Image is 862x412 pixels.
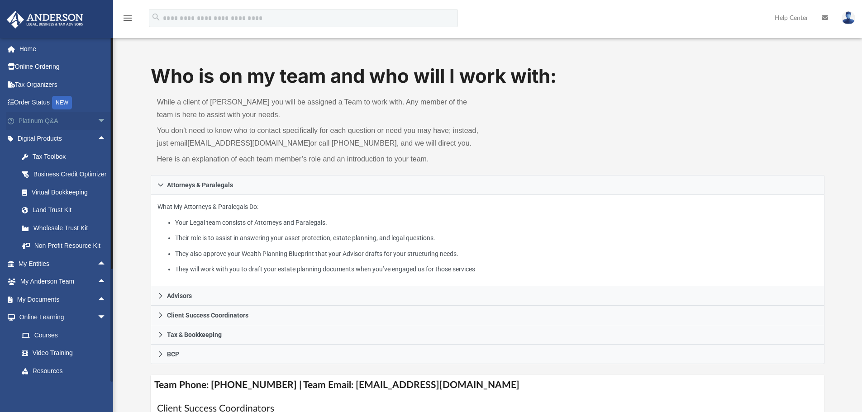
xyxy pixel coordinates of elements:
[6,255,120,273] a: My Entitiesarrow_drop_up
[6,130,120,148] a: Digital Productsarrow_drop_up
[32,169,109,180] div: Business Credit Optimizer
[157,96,481,121] p: While a client of [PERSON_NAME] you will be assigned a Team to work with. Any member of the team ...
[13,344,111,362] a: Video Training
[167,182,233,188] span: Attorneys & Paralegals
[151,375,825,395] h4: Team Phone: [PHONE_NUMBER] | Team Email: [EMAIL_ADDRESS][DOMAIN_NAME]
[6,308,115,327] a: Online Learningarrow_drop_down
[175,248,818,260] li: They also approve your Wealth Planning Blueprint that your Advisor drafts for your structuring ne...
[842,11,855,24] img: User Pic
[151,345,825,364] a: BCP
[97,130,115,148] span: arrow_drop_up
[32,204,109,216] div: Land Trust Kit
[13,326,115,344] a: Courses
[13,219,120,237] a: Wholesale Trust Kit
[32,151,109,162] div: Tax Toolbox
[157,153,481,166] p: Here is an explanation of each team member’s role and an introduction to your team.
[151,286,825,306] a: Advisors
[157,124,481,150] p: You don’t need to know who to contact specifically for each question or need you may have; instea...
[97,255,115,273] span: arrow_drop_up
[157,201,818,275] p: What My Attorneys & Paralegals Do:
[6,94,120,112] a: Order StatusNEW
[13,147,120,166] a: Tax Toolbox
[6,58,120,76] a: Online Ordering
[122,17,133,24] a: menu
[6,76,120,94] a: Tax Organizers
[32,240,109,251] div: Non Profit Resource Kit
[13,166,120,184] a: Business Credit Optimizer
[97,273,115,291] span: arrow_drop_up
[167,312,248,318] span: Client Success Coordinators
[13,183,120,201] a: Virtual Bookkeeping
[97,290,115,309] span: arrow_drop_up
[175,264,818,275] li: They will work with you to draft your estate planning documents when you’ve engaged us for those ...
[151,175,825,195] a: Attorneys & Paralegals
[97,380,115,398] span: arrow_drop_down
[13,201,120,219] a: Land Trust Kit
[151,12,161,22] i: search
[6,380,120,398] a: Billingarrow_drop_down
[175,217,818,228] li: Your Legal team consists of Attorneys and Paralegals.
[13,237,120,255] a: Non Profit Resource Kit
[6,290,115,308] a: My Documentsarrow_drop_up
[32,223,109,234] div: Wholesale Trust Kit
[4,11,86,28] img: Anderson Advisors Platinum Portal
[52,96,72,109] div: NEW
[151,195,825,287] div: Attorneys & Paralegals
[167,331,222,338] span: Tax & Bookkeeping
[167,293,192,299] span: Advisors
[6,112,120,130] a: Platinum Q&Aarrow_drop_down
[151,325,825,345] a: Tax & Bookkeeping
[97,112,115,130] span: arrow_drop_down
[32,187,109,198] div: Virtual Bookkeeping
[6,273,115,291] a: My Anderson Teamarrow_drop_up
[6,40,120,58] a: Home
[167,351,179,357] span: BCP
[151,63,825,90] h1: Who is on my team and who will I work with:
[97,308,115,327] span: arrow_drop_down
[151,306,825,325] a: Client Success Coordinators
[122,13,133,24] i: menu
[175,232,818,244] li: Their role is to assist in answering your asset protection, estate planning, and legal questions.
[187,139,310,147] a: [EMAIL_ADDRESS][DOMAIN_NAME]
[13,362,115,380] a: Resources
